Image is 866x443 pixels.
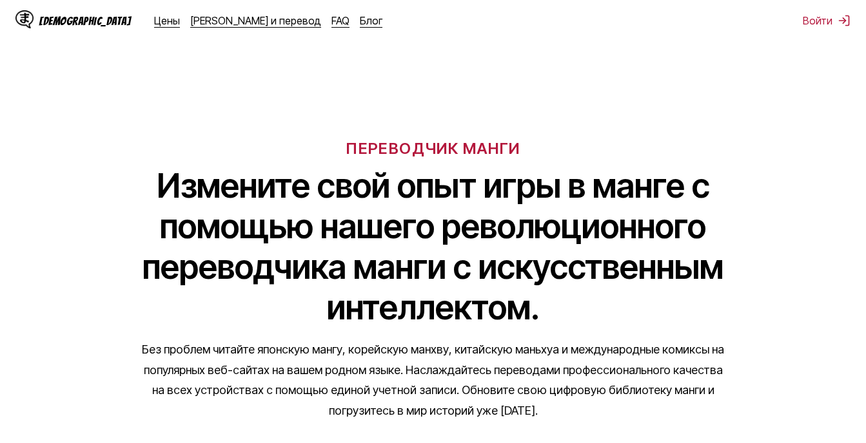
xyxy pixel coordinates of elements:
[154,14,180,27] a: Цены
[137,165,730,328] h1: Измените свой опыт игры в манге с помощью нашего революционного переводчика манги с искусственным...
[838,14,851,27] img: Выйти из системы
[137,339,730,420] p: Без проблем читайте японскую мангу, корейскую манхву, китайскую маньхуа и международные комиксы н...
[803,14,851,27] button: Войти
[15,10,34,28] img: Логотип IsManga
[190,14,321,27] a: [PERSON_NAME] и перевод
[39,15,131,27] div: [DEMOGRAPHIC_DATA]
[15,10,154,31] a: Логотип IsManga[DEMOGRAPHIC_DATA]
[803,14,832,27] font: Войти
[346,139,520,158] h6: ПЕРЕВОДЧИК МАНГИ
[331,14,349,27] a: FAQ
[360,14,382,27] a: Блог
